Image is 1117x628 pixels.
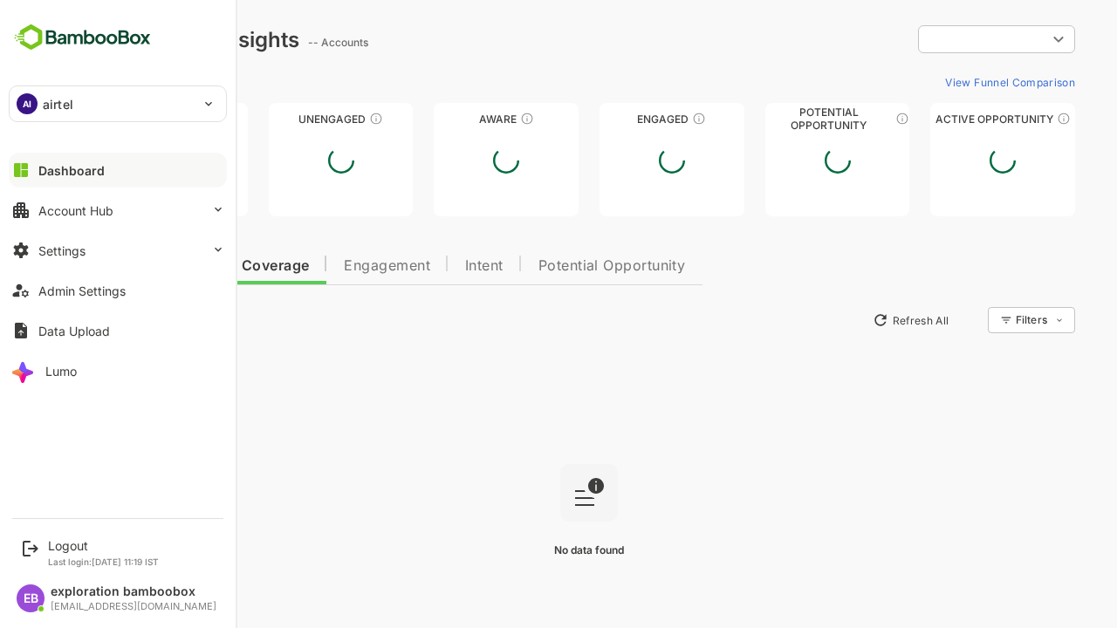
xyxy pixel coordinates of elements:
[247,36,312,49] ag: -- Accounts
[9,313,227,348] button: Data Upload
[42,304,169,336] button: New Insights
[834,112,848,126] div: These accounts are MQAs and can be passed on to Inside Sales
[38,163,105,178] div: Dashboard
[804,306,895,334] button: Refresh All
[459,112,473,126] div: These accounts have just entered the buying cycle and need further nurturing
[404,259,442,273] span: Intent
[10,86,226,121] div: AIairtel
[704,113,849,126] div: Potential Opportunity
[869,113,1014,126] div: Active Opportunity
[9,193,227,228] button: Account Hub
[493,543,563,556] span: No data found
[38,324,110,338] div: Data Upload
[538,113,683,126] div: Engaged
[477,259,625,273] span: Potential Opportunity
[955,313,986,326] div: Filters
[9,153,227,188] button: Dashboard
[9,21,156,54] img: BambooboxFullLogoMark.5f36c76dfaba33ec1ec1367b70bb1252.svg
[208,113,353,126] div: Unengaged
[996,112,1010,126] div: These accounts have open opportunities which might be at any of the Sales Stages
[373,113,517,126] div: Aware
[17,584,45,612] div: EB
[59,259,248,273] span: Data Quality and Coverage
[51,584,216,599] div: exploration bamboobox
[9,233,227,268] button: Settings
[38,203,113,218] div: Account Hub
[283,259,369,273] span: Engagement
[45,364,77,379] div: Lumo
[38,283,126,298] div: Admin Settings
[42,27,238,52] div: Dashboard Insights
[43,95,73,113] p: airtel
[51,601,216,612] div: [EMAIL_ADDRESS][DOMAIN_NAME]
[142,112,156,126] div: These accounts have not been engaged with for a defined time period
[48,556,159,567] p: Last login: [DATE] 11:19 IST
[9,273,227,308] button: Admin Settings
[48,538,159,553] div: Logout
[877,68,1014,96] button: View Funnel Comparison
[9,353,227,388] button: Lumo
[857,24,1014,55] div: ​
[631,112,645,126] div: These accounts are warm, further nurturing would qualify them to MQAs
[953,304,1014,336] div: Filters
[17,93,38,114] div: AI
[38,243,86,258] div: Settings
[42,113,187,126] div: Unreached
[308,112,322,126] div: These accounts have not shown enough engagement and need nurturing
